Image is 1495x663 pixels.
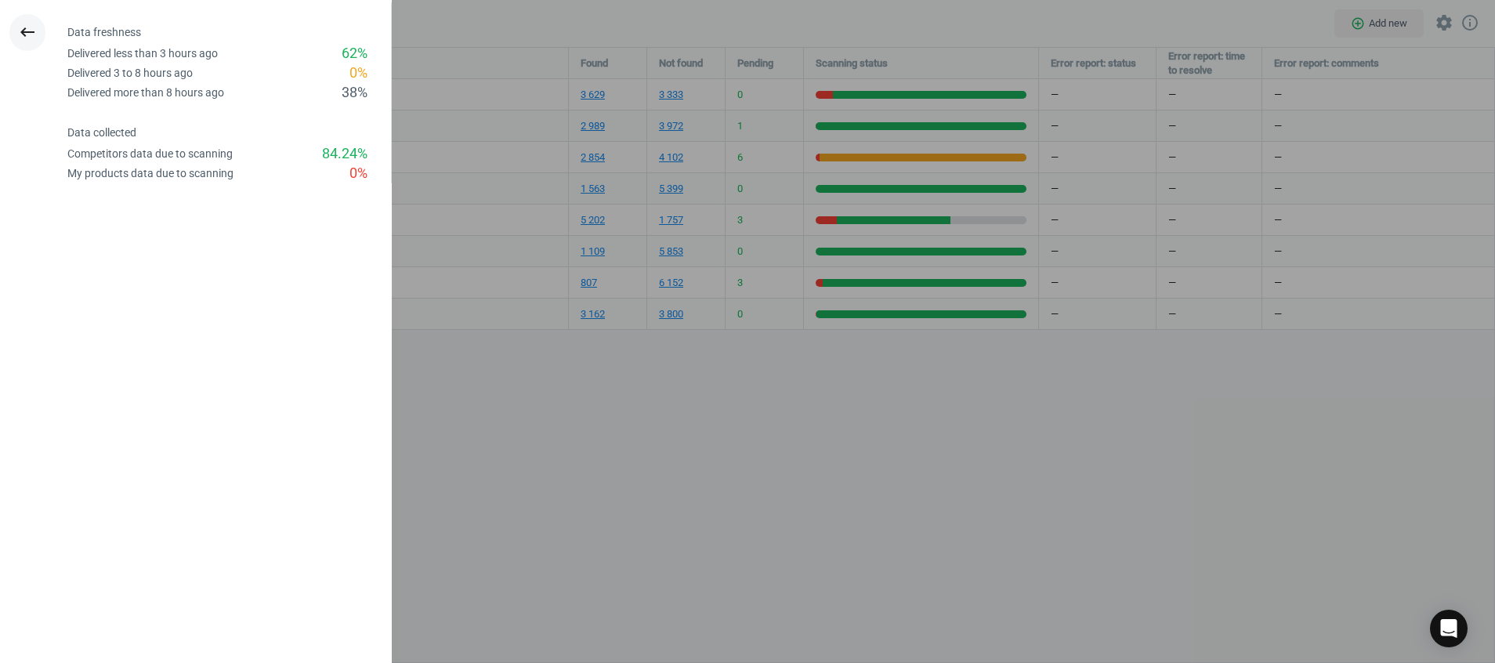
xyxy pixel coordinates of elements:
[9,14,45,51] button: keyboard_backspace
[67,66,193,81] div: Delivered 3 to 8 hours ago
[349,63,367,83] div: 0 %
[342,44,367,63] div: 62 %
[322,144,367,164] div: 84.24 %
[18,23,37,42] i: keyboard_backspace
[67,126,391,139] h4: Data collected
[67,46,218,61] div: Delivered less than 3 hours ago
[67,85,224,100] div: Delivered more than 8 hours ago
[67,26,391,39] h4: Data freshness
[342,83,367,103] div: 38 %
[67,166,233,181] div: My products data due to scanning
[1430,610,1468,647] div: Open Intercom Messenger
[349,164,367,183] div: 0 %
[67,147,233,161] div: Competitors data due to scanning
